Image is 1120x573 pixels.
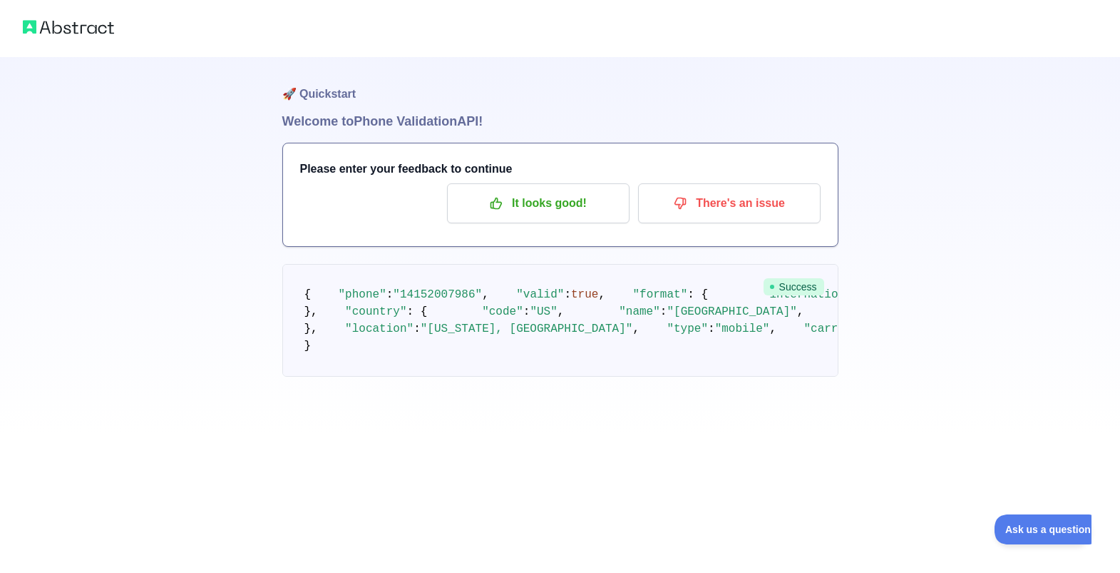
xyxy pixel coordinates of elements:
[386,288,394,301] span: :
[300,161,821,178] h3: Please enter your feedback to continue
[619,305,660,318] span: "name"
[764,278,824,295] span: Success
[304,288,312,301] span: {
[530,305,557,318] span: "US"
[558,305,565,318] span: ,
[660,305,667,318] span: :
[687,288,708,301] span: : {
[632,323,639,335] span: ,
[667,323,708,335] span: "type"
[708,323,715,335] span: :
[769,323,776,335] span: ,
[407,305,428,318] span: : {
[797,305,804,318] span: ,
[421,323,633,335] span: "[US_STATE], [GEOGRAPHIC_DATA]"
[447,183,630,223] button: It looks good!
[282,57,838,111] h1: 🚀 Quickstart
[482,305,523,318] span: "code"
[393,288,482,301] span: "14152007986"
[282,111,838,131] h1: Welcome to Phone Validation API!
[803,323,865,335] span: "carrier"
[598,288,605,301] span: ,
[516,288,564,301] span: "valid"
[571,288,598,301] span: true
[632,288,687,301] span: "format"
[638,183,821,223] button: There's an issue
[667,305,796,318] span: "[GEOGRAPHIC_DATA]"
[23,17,114,37] img: Abstract logo
[482,288,489,301] span: ,
[345,305,406,318] span: "country"
[413,323,421,335] span: :
[523,305,530,318] span: :
[649,191,810,215] p: There's an issue
[763,288,865,301] span: "international"
[564,288,571,301] span: :
[458,191,619,215] p: It looks good!
[339,288,386,301] span: "phone"
[715,323,770,335] span: "mobile"
[995,514,1091,544] iframe: Toggle Customer Support
[345,323,413,335] span: "location"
